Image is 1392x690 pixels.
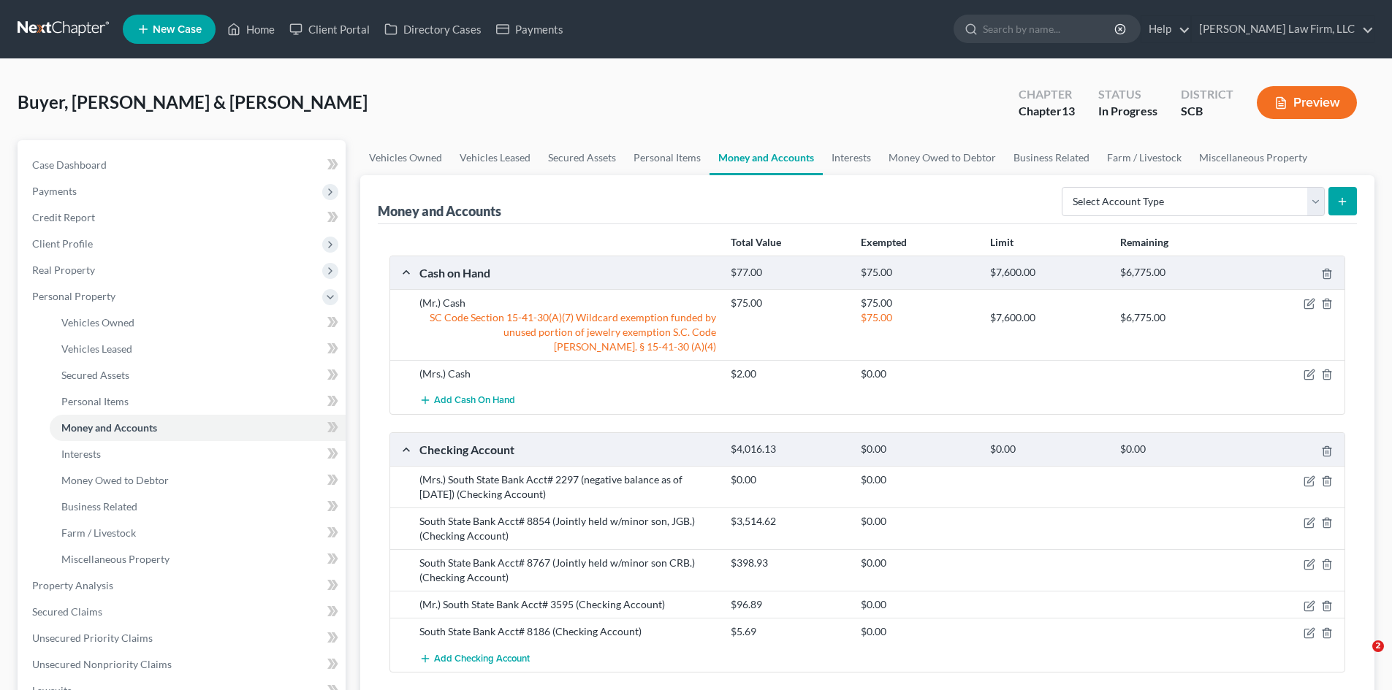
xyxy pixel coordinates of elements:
a: Farm / Livestock [1098,140,1190,175]
span: Payments [32,185,77,197]
a: Miscellaneous Property [1190,140,1316,175]
span: Money Owed to Debtor [61,474,169,486]
a: Farm / Livestock [50,520,346,546]
a: Directory Cases [377,16,489,42]
div: South State Bank Acct# 8767 (Jointly held w/minor son CRB.) (Checking Account) [412,556,723,585]
div: (Mrs.) Cash [412,367,723,381]
span: Credit Report [32,211,95,223]
div: $7,600.00 [983,310,1112,325]
div: South State Bank Acct# 8854 (Jointly held w/minor son, JGB.) (Checking Account) [412,514,723,543]
span: Vehicles Owned [61,316,134,329]
span: Buyer, [PERSON_NAME] & [PERSON_NAME] [18,91,368,112]
a: Vehicles Leased [451,140,539,175]
span: Business Related [61,500,137,513]
div: (Mr.) Cash [412,296,723,310]
strong: Exempted [861,236,907,248]
a: Personal Items [50,388,346,415]
div: Status [1098,86,1157,103]
a: Help [1141,16,1190,42]
a: Secured Assets [539,140,625,175]
div: South State Bank Acct# 8186 (Checking Account) [412,624,723,639]
div: $75.00 [853,310,983,325]
a: Unsecured Priority Claims [20,625,346,651]
span: 13 [1062,104,1075,118]
input: Search by name... [983,15,1117,42]
a: Credit Report [20,204,346,231]
div: SCB [1181,103,1233,120]
a: Property Analysis [20,572,346,599]
a: Vehicles Owned [360,140,451,175]
div: $7,600.00 [983,266,1112,280]
div: (Mrs.) South State Bank Acct# 2297 (negative balance as of [DATE]) (Checking Account) [412,472,723,502]
a: Miscellaneous Property [50,546,346,572]
div: $4,016.13 [723,442,853,456]
span: Farm / Livestock [61,526,136,539]
div: Chapter [1019,103,1075,120]
div: $0.00 [853,556,983,570]
a: Money and Accounts [710,140,823,175]
div: In Progress [1098,103,1157,120]
span: Unsecured Nonpriority Claims [32,658,172,670]
a: Home [220,16,282,42]
div: Money and Accounts [378,202,501,220]
span: Client Profile [32,237,93,250]
a: Business Related [1005,140,1098,175]
span: Unsecured Priority Claims [32,632,153,644]
div: $0.00 [983,442,1112,456]
div: $6,775.00 [1113,266,1242,280]
div: $0.00 [853,367,983,381]
div: District [1181,86,1233,103]
span: New Case [153,24,202,35]
span: Personal Items [61,395,129,407]
strong: Remaining [1120,236,1168,248]
div: Chapter [1019,86,1075,103]
strong: Total Value [731,236,781,248]
span: Money and Accounts [61,421,157,434]
span: Personal Property [32,290,115,302]
span: Add Checking Account [434,653,530,664]
div: (Mr.) South State Bank Acct# 3595 (Checking Account) [412,597,723,612]
div: Checking Account [412,442,723,457]
a: Secured Claims [20,599,346,625]
div: $0.00 [853,514,983,529]
span: Case Dashboard [32,158,107,171]
a: Personal Items [625,140,710,175]
a: Money Owed to Debtor [50,467,346,494]
div: SC Code Section 15-41-30(A)(7) Wildcard exemption funded by unused portion of jewelry exemption S... [412,310,723,354]
button: Add Checking Account [419,645,530,672]
a: Money Owed to Debtor [880,140,1005,175]
button: Add Cash on Hand [419,387,515,414]
span: Secured Claims [32,605,102,618]
div: $0.00 [853,472,983,487]
a: Case Dashboard [20,152,346,178]
div: Cash on Hand [412,265,723,280]
span: Real Property [32,264,95,276]
a: Money and Accounts [50,415,346,441]
div: $3,514.62 [723,514,853,529]
a: [PERSON_NAME] Law Firm, LLC [1192,16,1374,42]
span: Interests [61,448,101,460]
span: Secured Assets [61,369,129,381]
div: $0.00 [853,597,983,612]
div: $398.93 [723,556,853,570]
a: Vehicles Leased [50,336,346,362]
span: Miscellaneous Property [61,553,170,565]
a: Business Related [50,494,346,520]
a: Payments [489,16,571,42]
iframe: Intercom live chat [1342,640,1377,675]
div: $75.00 [853,296,983,310]
div: $75.00 [853,266,983,280]
div: $0.00 [723,472,853,487]
div: $0.00 [853,624,983,639]
a: Vehicles Owned [50,310,346,336]
div: $77.00 [723,266,853,280]
div: $5.69 [723,624,853,639]
div: $96.89 [723,597,853,612]
span: Property Analysis [32,579,113,591]
div: $6,775.00 [1113,310,1242,325]
span: 2 [1372,640,1384,652]
span: Add Cash on Hand [434,395,515,407]
a: Interests [50,441,346,467]
div: $2.00 [723,367,853,381]
a: Interests [823,140,880,175]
